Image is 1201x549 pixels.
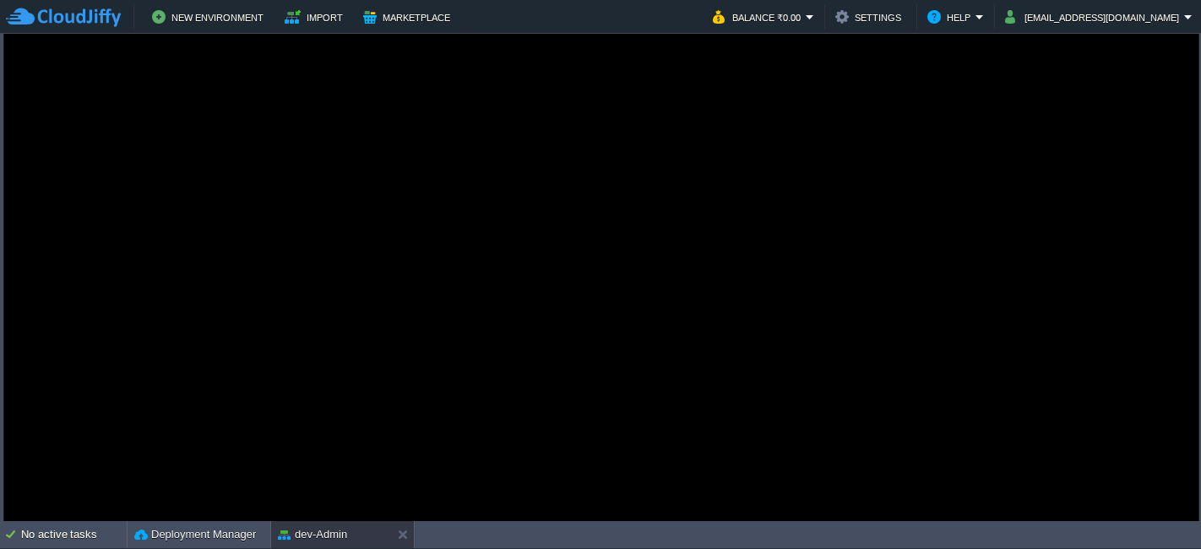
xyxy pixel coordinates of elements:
[713,7,806,27] button: Balance ₹0.00
[278,526,347,543] button: dev-Admin
[363,7,455,27] button: Marketplace
[285,7,348,27] button: Import
[134,526,256,543] button: Deployment Manager
[1005,7,1184,27] button: [EMAIL_ADDRESS][DOMAIN_NAME]
[152,7,269,27] button: New Environment
[6,7,121,28] img: CloudJiffy
[21,521,127,548] div: No active tasks
[1130,481,1184,532] iframe: chat widget
[835,7,906,27] button: Settings
[927,7,975,27] button: Help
